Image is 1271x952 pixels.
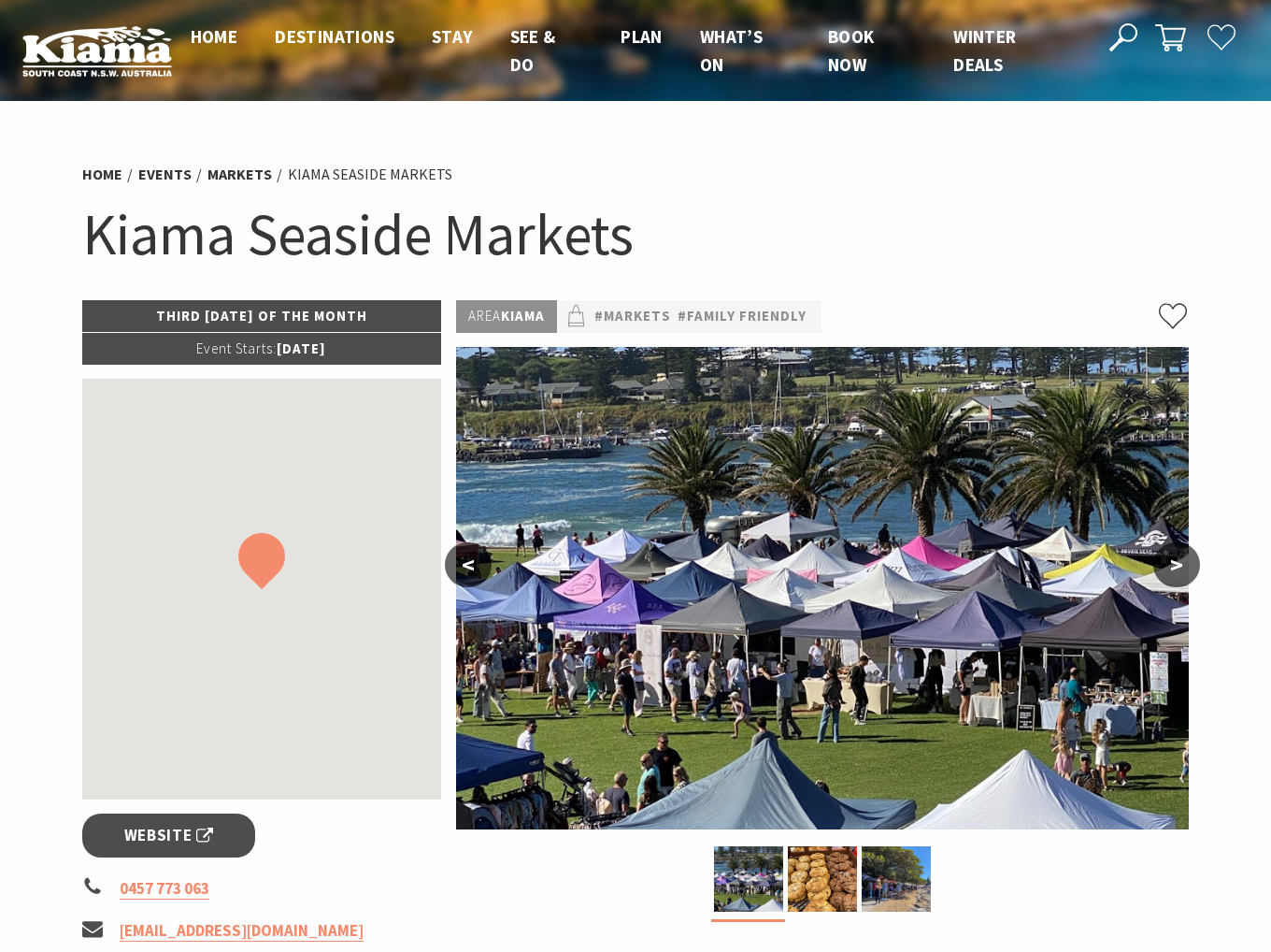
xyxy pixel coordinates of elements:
span: Destinations [275,25,394,48]
a: [EMAIL_ADDRESS][DOMAIN_NAME] [120,920,364,942]
li: Kiama Seaside Markets [288,163,452,187]
img: Kiama Logo [22,25,172,77]
span: Book now [828,25,875,76]
a: #Family Friendly [678,305,807,328]
h1: Kiama Seaside Markets [82,196,1189,272]
a: Events [138,165,192,184]
span: Plan [621,25,663,48]
a: Website [82,814,255,858]
p: Third [DATE] of the Month [82,300,441,332]
span: Home [191,25,238,48]
p: [DATE] [82,333,441,365]
button: < [445,542,492,587]
span: What’s On [700,25,763,76]
button: > [1153,542,1200,587]
a: 0457 773 063 [120,878,209,900]
img: Kiama Seaside Market [456,347,1189,829]
span: Area [468,307,501,325]
nav: Main Menu [172,22,1089,79]
span: Event Starts: [196,339,277,357]
a: Home [82,165,122,184]
span: Winter Deals [953,25,1016,76]
a: #Markets [594,305,671,328]
a: Markets [207,165,272,184]
span: Stay [432,25,473,48]
span: Website [124,823,214,848]
p: Kiama [456,300,557,333]
img: Market ptoduce [788,846,857,912]
img: Kiama Seaside Market [714,846,783,912]
img: market photo [862,846,931,912]
span: See & Do [510,25,556,76]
